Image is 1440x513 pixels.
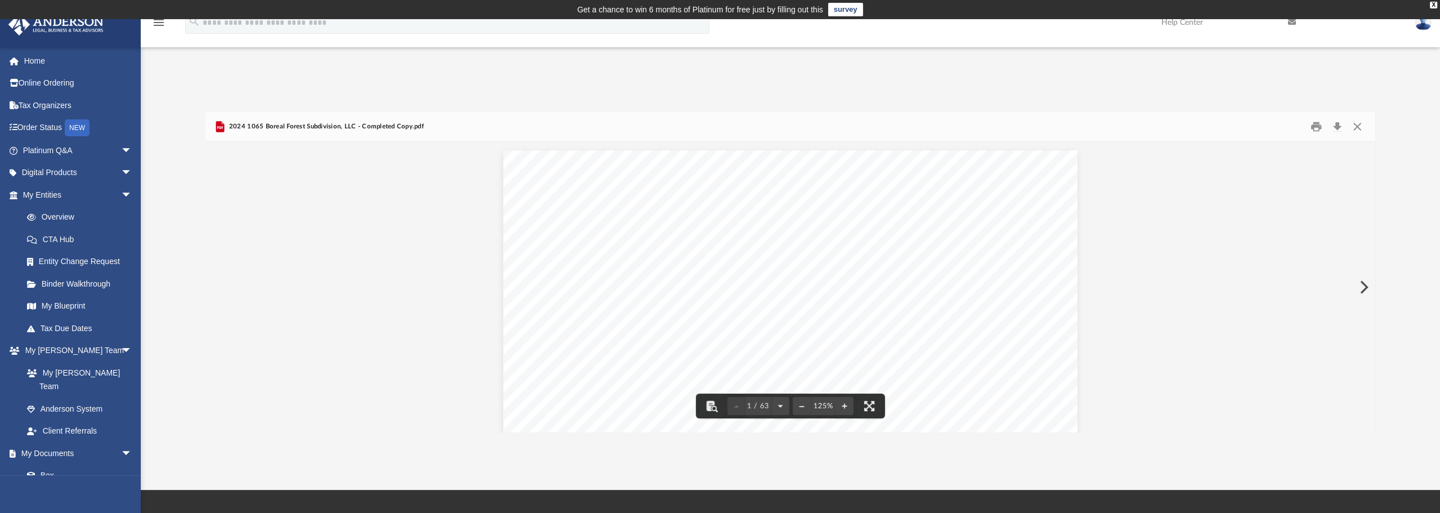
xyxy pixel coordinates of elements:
a: My Blueprint [16,295,144,318]
span: 89121 [677,253,710,262]
span: arrow_drop_down [121,442,144,465]
span: arrow_drop_down [121,162,144,185]
span: arrow_drop_down [121,184,144,207]
span: arrow_drop_down [121,139,144,162]
button: Print [1305,118,1327,136]
span: 3225 [584,242,611,251]
a: My [PERSON_NAME] Team [16,362,138,398]
div: Preview [205,112,1375,432]
a: Digital Productsarrow_drop_down [8,162,149,184]
i: search [188,15,200,28]
a: survey [828,3,863,16]
span: 2024 1065 Boreal Forest Subdivision, LLC - Completed Copy.pdf [227,122,424,132]
a: Overview [16,206,149,229]
span: NV [658,253,671,262]
button: Next File [1350,271,1375,303]
a: Platinum Q&Aarrow_drop_down [8,139,149,162]
span: GROUP, [750,231,790,240]
span: arrow_drop_down [121,340,144,363]
div: Current zoom level [811,403,835,410]
span: GLOBAL [644,231,684,240]
button: 1 / 63 [745,394,771,418]
span: BUSINESS [691,231,744,240]
span: LLC [797,231,817,240]
a: Box [16,465,138,487]
div: close [1430,2,1437,8]
div: Document Viewer [205,142,1375,432]
i: menu [152,16,166,29]
a: My Entitiesarrow_drop_down [8,184,149,206]
button: Enter fullscreen [857,394,882,418]
a: Entity Change Request [16,251,149,273]
a: Tax Organizers [8,94,149,117]
a: Order StatusNEW [8,117,149,140]
a: My [PERSON_NAME] Teamarrow_drop_down [8,340,144,362]
span: LAS [584,253,604,262]
a: Anderson System [16,398,144,420]
span: DRIVE [664,242,697,251]
span: VEGAS, [611,253,651,262]
a: My Documentsarrow_drop_down [8,442,144,465]
a: Tax Due Dates [16,317,149,340]
a: Client Referrals [16,420,144,443]
span: [PERSON_NAME] [618,242,694,251]
a: Online Ordering [8,72,149,95]
div: File preview [205,142,1375,432]
span: 1 / 63 [745,403,771,410]
div: Get a chance to win 6 months of Platinum for free just by filling out this [577,3,823,16]
a: CTA Hub [16,228,149,251]
div: NEW [65,119,90,136]
button: Zoom in [835,394,853,418]
img: User Pic [1415,14,1432,30]
button: Zoom out [793,394,811,418]
a: Binder Walkthrough [16,273,149,295]
a: Home [8,50,149,72]
button: Next page [771,394,789,418]
button: Toggle findbar [699,394,724,418]
span: [PERSON_NAME] [584,231,661,240]
button: Download [1327,118,1348,136]
button: Close [1347,118,1367,136]
a: menu [152,21,166,29]
img: Anderson Advisors Platinum Portal [5,14,107,35]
